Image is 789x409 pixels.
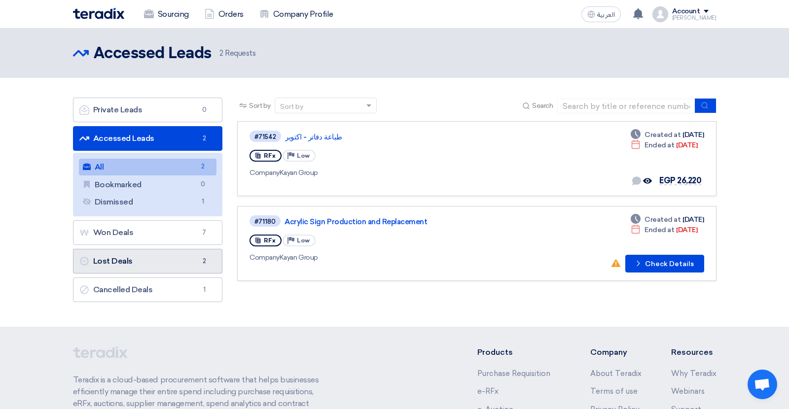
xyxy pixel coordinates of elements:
div: Account [672,7,700,16]
div: Open chat [748,370,777,399]
a: Accessed Leads2 [73,126,223,151]
div: [DATE] [631,130,704,140]
span: Created at [645,214,681,225]
a: Bookmarked [79,176,217,193]
span: Requests [219,48,256,59]
a: e-RFx [477,387,499,396]
li: Products [477,346,561,358]
a: Company Profile [251,3,341,25]
a: Webinars [671,387,705,396]
span: 2 [198,256,210,266]
a: Lost Deals2 [73,249,223,273]
a: Purchase Requisition [477,369,550,378]
span: 0 [198,105,210,115]
span: Created at [645,130,681,140]
span: 1 [198,285,210,295]
a: طباعة دفاتر - اكتوبر [285,133,532,141]
span: 7 [198,228,210,238]
span: Ended at [645,225,674,235]
a: Acrylic Sign Production and Replacement [285,217,531,226]
div: [DATE] [631,214,704,225]
span: 0 [197,179,209,190]
li: Company [590,346,642,358]
span: Company [250,253,280,262]
span: RFx [264,237,276,244]
img: Teradix logo [73,8,124,19]
span: Low [297,237,310,244]
a: Terms of use [590,387,638,396]
a: Sourcing [136,3,197,25]
span: EGP 26,220 [659,176,701,185]
a: About Teradix [590,369,642,378]
span: العربية [597,11,615,18]
div: Kayan Group [250,168,534,178]
a: Why Teradix [671,369,717,378]
div: [DATE] [631,140,697,150]
a: Orders [197,3,251,25]
span: Company [250,169,280,177]
a: Cancelled Deals1 [73,277,223,302]
span: Search [532,101,553,111]
a: All [79,159,217,175]
span: 2 [197,162,209,172]
span: 1 [197,197,209,207]
button: Check Details [625,255,704,273]
span: 2 [198,134,210,143]
img: profile_test.png [652,6,668,22]
div: Sort by [280,102,303,112]
span: RFx [264,152,276,159]
span: Sort by [249,101,271,111]
div: #71542 [254,134,276,140]
div: [PERSON_NAME] [672,15,717,21]
a: Dismissed [79,194,217,210]
div: #71180 [254,218,276,225]
div: Kayan Group [250,252,533,263]
a: Won Deals7 [73,220,223,245]
span: Low [297,152,310,159]
div: [DATE] [631,225,697,235]
span: 2 [219,49,223,58]
input: Search by title or reference number [557,99,695,113]
button: العربية [581,6,621,22]
a: Private Leads0 [73,98,223,122]
li: Resources [671,346,717,358]
h2: Accessed Leads [94,44,212,64]
span: Ended at [645,140,674,150]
